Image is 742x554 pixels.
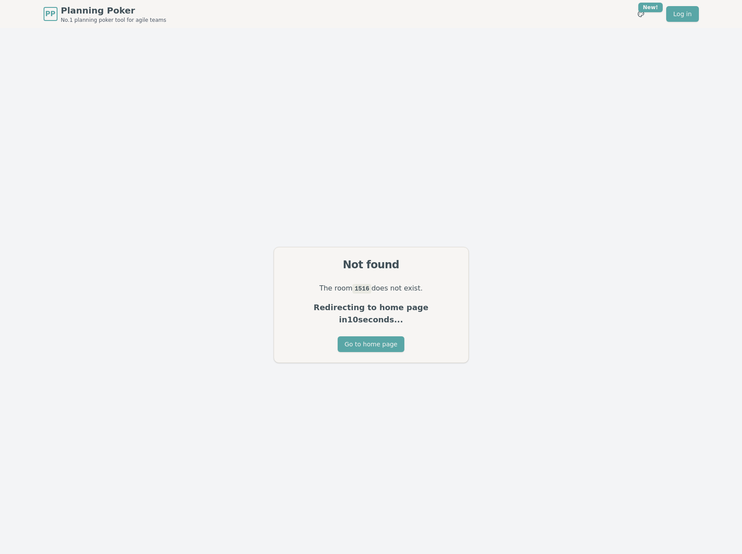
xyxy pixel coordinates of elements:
[285,301,458,326] p: Redirecting to home page in 10 seconds...
[633,6,649,22] button: New!
[285,282,458,294] p: The room does not exist.
[638,3,663,12] div: New!
[666,6,698,22] a: Log in
[45,9,55,19] span: PP
[338,336,404,352] button: Go to home page
[44,4,166,24] a: PPPlanning PokerNo.1 planning poker tool for agile teams
[61,4,166,17] span: Planning Poker
[61,17,166,24] span: No.1 planning poker tool for agile teams
[285,258,458,272] div: Not found
[352,284,371,294] code: 1516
